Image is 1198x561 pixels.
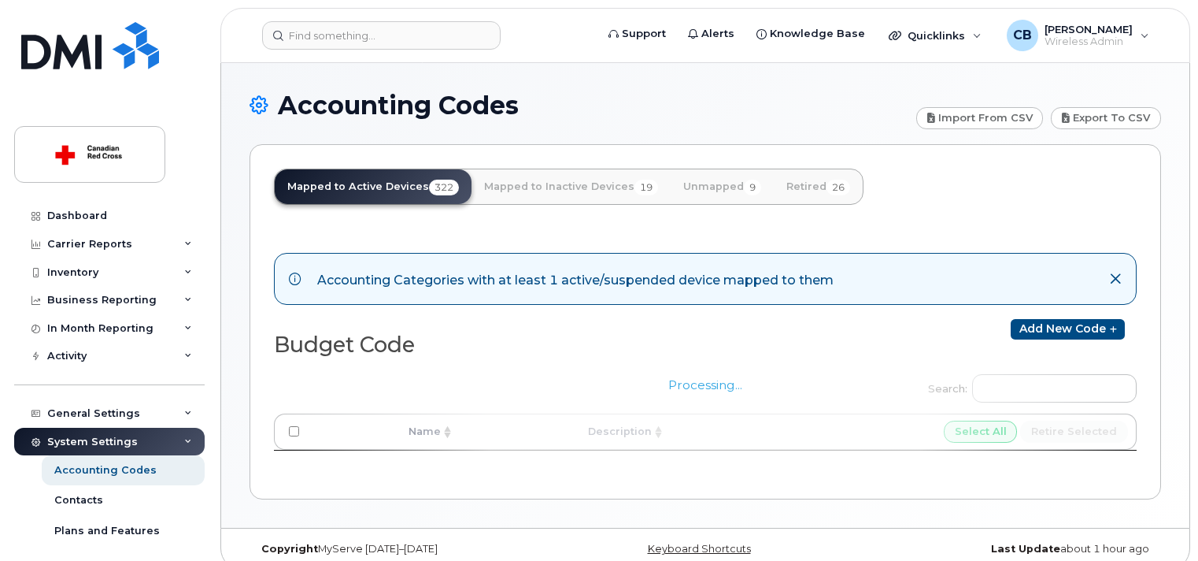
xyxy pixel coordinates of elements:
[471,169,671,204] a: Mapped to Inactive Devices
[671,169,774,204] a: Unmapped
[774,169,863,204] a: Retired
[317,268,834,290] div: Accounting Categories with at least 1 active/suspended device mapped to them
[274,361,1137,473] div: Processing...
[261,543,318,555] strong: Copyright
[250,543,553,555] div: MyServe [DATE]–[DATE]
[1011,319,1125,340] a: Add new code
[648,543,751,555] a: Keyboard Shortcuts
[744,180,761,195] span: 9
[1051,107,1161,129] a: Export to CSV
[250,91,908,119] h1: Accounting Codes
[634,180,658,195] span: 19
[991,543,1060,555] strong: Last Update
[274,333,693,357] h2: Budget Code
[826,180,850,195] span: 26
[429,180,459,195] span: 322
[857,543,1161,555] div: about 1 hour ago
[275,169,471,204] a: Mapped to Active Devices
[916,107,1044,129] a: Import from CSV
